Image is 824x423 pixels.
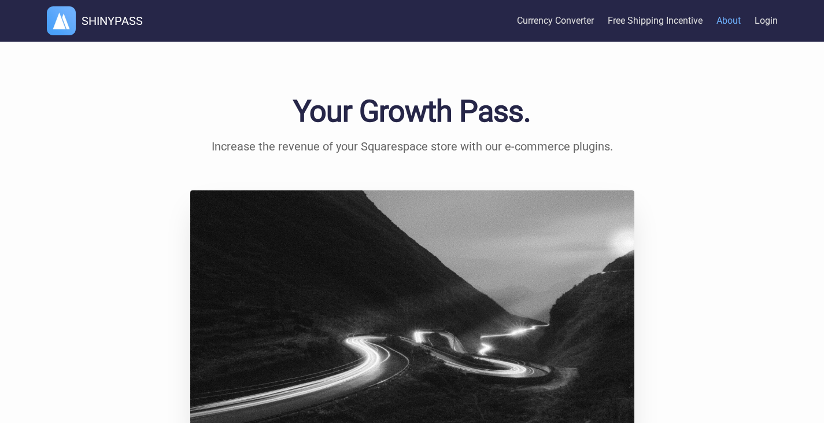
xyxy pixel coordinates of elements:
a: Login [755,3,778,39]
a: About [716,3,741,39]
h1: SHINYPASS [82,14,143,28]
p: Increase the revenue of your Squarespace store with our e-commerce plugins. [190,139,634,153]
img: logo.webp [47,6,76,35]
h1: Your Growth Pass. [190,93,634,130]
a: Currency Converter [517,3,594,39]
a: Free Shipping Incentive [608,3,703,39]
